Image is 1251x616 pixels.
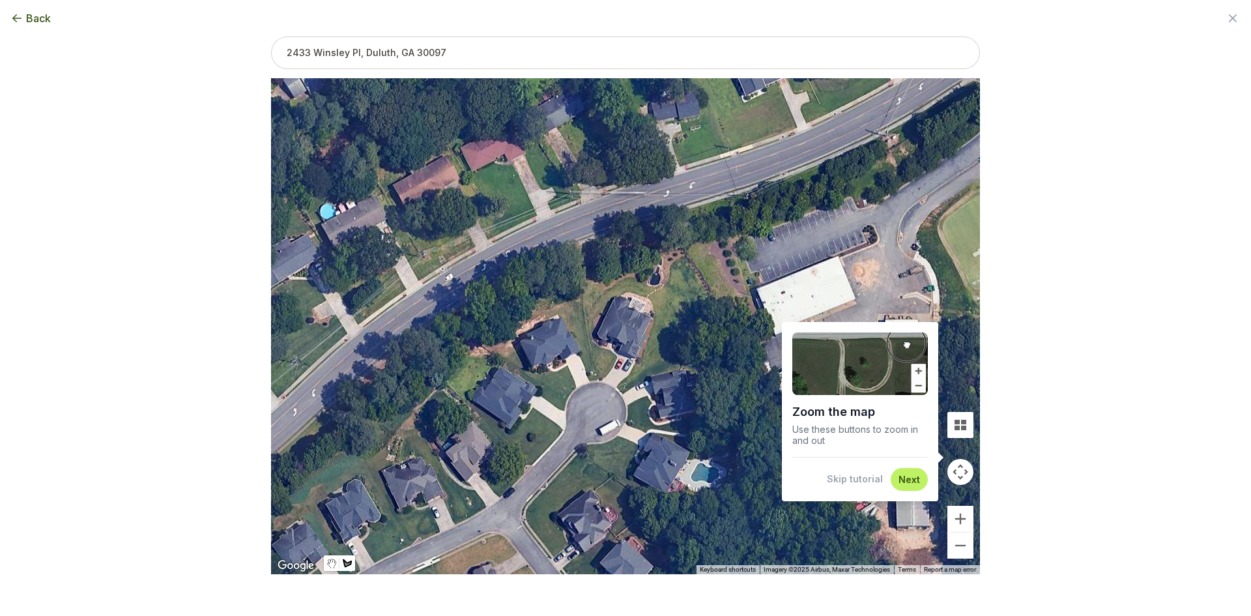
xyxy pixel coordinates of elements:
button: Tilt map [947,412,973,438]
button: Stop drawing [324,555,339,571]
a: Report a map error [924,566,976,573]
span: Imagery ©2025 Airbus, Maxar Technologies [764,566,890,573]
a: Open this area in Google Maps (opens a new window) [274,557,317,574]
button: Skip tutorial [827,473,883,486]
h1: Zoom the map [792,400,928,424]
a: Terms [898,566,916,573]
button: Draw a shape [339,555,355,571]
button: Next [899,473,920,486]
button: Zoom out [947,533,973,559]
button: Zoom in [947,506,973,532]
button: Back [10,10,51,26]
img: Demo of zooming into a lawn area [792,332,928,395]
input: 2433 Winsley Pl, Duluth, GA 30097 [271,37,980,69]
p: Use these buttons to zoom in and out [792,424,928,447]
img: Google [274,557,317,574]
button: Map camera controls [947,459,973,485]
span: Back [26,10,51,26]
button: Keyboard shortcuts [700,565,756,574]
